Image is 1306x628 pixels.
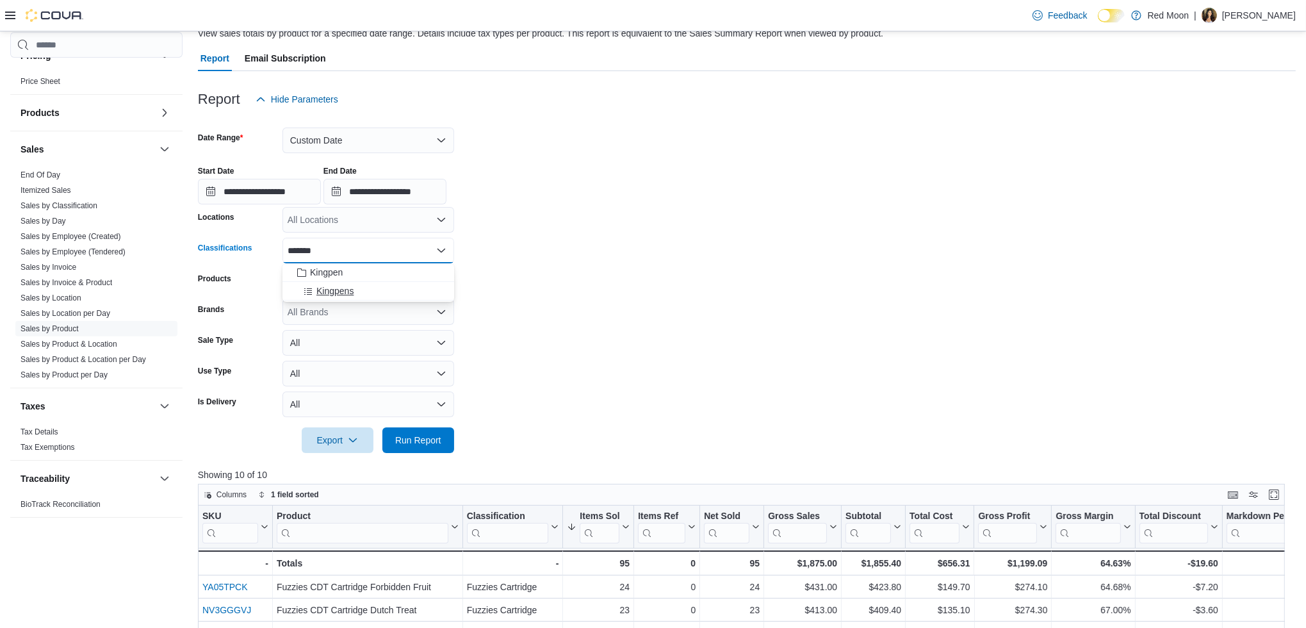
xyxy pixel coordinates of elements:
button: Taxes [20,400,154,413]
p: [PERSON_NAME] [1222,8,1296,23]
div: 23 [567,602,630,618]
div: $274.30 [978,602,1047,618]
div: Items Sold [580,511,619,543]
div: Pricing [10,74,183,94]
input: Press the down key to open a popover containing a calendar. [198,179,321,204]
button: Open list of options [436,215,446,225]
label: Use Type [198,366,231,376]
button: Total Discount [1139,511,1218,543]
button: Gross Sales [768,511,837,543]
button: Items Ref [638,511,696,543]
button: Items Sold [567,511,630,543]
span: Report [200,45,229,71]
div: Total Discount [1139,511,1207,523]
div: 24 [567,579,630,595]
div: 67.00% [1056,602,1131,618]
div: $423.80 [845,579,901,595]
button: Hide Parameters [250,87,343,112]
p: Showing 10 of 10 [198,468,1296,481]
div: Product [277,511,448,523]
button: Total Cost [910,511,970,543]
span: Sales by Employee (Created) [20,231,121,242]
span: Sales by Classification [20,201,97,211]
a: Sales by Employee (Tendered) [20,247,126,256]
div: $409.40 [845,602,901,618]
button: Run Report [382,427,454,453]
div: Gross Sales [768,511,827,523]
h3: Report [198,92,240,107]
a: Sales by Employee (Created) [20,232,121,241]
a: End Of Day [20,170,60,179]
label: Brands [198,304,224,315]
h3: Traceability [20,472,70,485]
input: Press the down key to open a popover containing a calendar. [323,179,446,204]
div: 0 [638,579,696,595]
div: Net Sold [704,511,749,543]
span: Dark Mode [1098,22,1098,23]
h3: Sales [20,143,44,156]
button: Taxes [157,399,172,414]
h3: Products [20,106,60,119]
div: Gross Margin [1056,511,1120,543]
span: Export [309,427,366,453]
div: 0 [638,556,696,571]
button: Net Sold [704,511,760,543]
div: $149.70 [910,579,970,595]
div: Traceability [10,497,183,517]
div: Gross Profit [978,511,1037,543]
a: YA05TPCK [202,582,248,592]
span: Hide Parameters [271,93,338,106]
label: Classifications [198,243,252,253]
span: Feedback [1048,9,1087,22]
button: All [282,392,454,417]
div: $1,875.00 [768,556,837,571]
button: Sales [20,143,154,156]
button: Export [302,427,373,453]
div: $656.31 [910,556,970,571]
button: Gross Profit [978,511,1047,543]
span: Sales by Location [20,293,81,303]
button: Sales [157,142,172,157]
a: Tax Details [20,427,58,436]
img: Cova [26,9,83,22]
div: Fuzzies Cartridge [466,602,559,618]
span: Sales by Product [20,324,79,334]
span: Email Subscription [245,45,326,71]
a: Sales by Product & Location [20,340,117,349]
button: Columns [199,487,252,502]
div: Choose from the following options [282,263,454,301]
a: Sales by Invoice & Product [20,278,112,287]
a: Sales by Product & Location per Day [20,355,146,364]
button: Product [277,511,459,543]
div: Gross Profit [978,511,1037,523]
a: Itemized Sales [20,186,71,195]
span: Itemized Sales [20,185,71,195]
div: - [466,556,559,571]
div: 64.68% [1056,579,1131,595]
input: Dark Mode [1098,9,1125,22]
a: Sales by Product [20,324,79,333]
div: Subtotal [845,511,891,543]
button: Products [20,106,154,119]
div: Gross Sales [768,511,827,543]
div: $274.10 [978,579,1047,595]
div: -$19.60 [1139,556,1218,571]
span: Kingpen [310,266,343,279]
div: Ester Papazyan [1202,8,1217,23]
button: All [282,330,454,356]
a: BioTrack Reconciliation [20,500,101,509]
span: Kingpens [316,285,354,297]
div: Fuzzies CDT Cartridge Dutch Treat [277,602,459,618]
button: Traceability [157,471,172,486]
button: Keyboard shortcuts [1225,487,1241,502]
div: Totals [277,556,459,571]
button: Display options [1246,487,1261,502]
a: Sales by Day [20,217,66,226]
button: All [282,361,454,386]
label: Locations [198,212,234,222]
p: Red Moon [1148,8,1189,23]
span: Sales by Employee (Tendered) [20,247,126,257]
div: - [202,556,268,571]
div: Sales [10,167,183,388]
span: Sales by Day [20,216,66,226]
